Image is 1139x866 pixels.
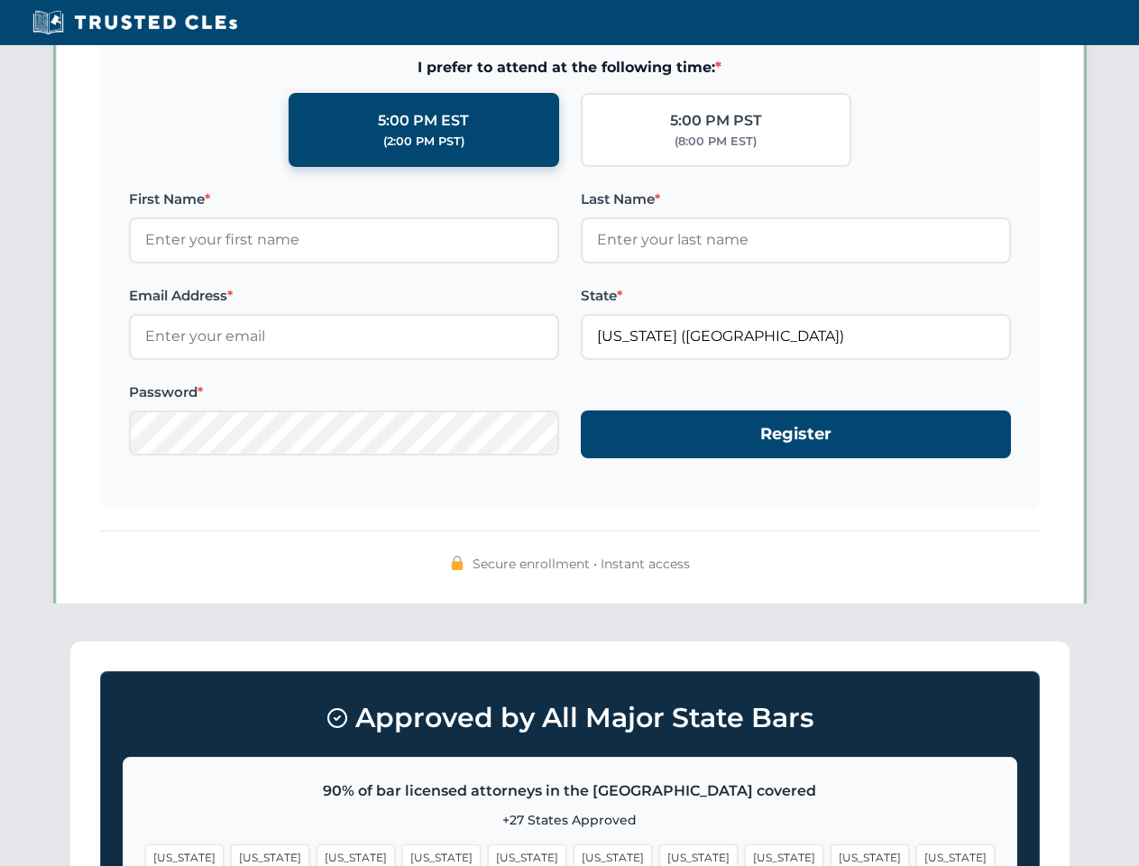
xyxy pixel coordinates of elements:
[383,133,464,151] div: (2:00 PM PST)
[581,410,1011,458] button: Register
[473,554,690,574] span: Secure enrollment • Instant access
[581,314,1011,359] input: Florida (FL)
[129,314,559,359] input: Enter your email
[670,109,762,133] div: 5:00 PM PST
[378,109,469,133] div: 5:00 PM EST
[581,217,1011,263] input: Enter your last name
[450,556,464,570] img: 🔒
[145,779,995,803] p: 90% of bar licensed attorneys in the [GEOGRAPHIC_DATA] covered
[123,694,1017,742] h3: Approved by All Major State Bars
[675,133,757,151] div: (8:00 PM EST)
[129,382,559,403] label: Password
[581,285,1011,307] label: State
[129,56,1011,79] span: I prefer to attend at the following time:
[129,189,559,210] label: First Name
[145,810,995,830] p: +27 States Approved
[129,285,559,307] label: Email Address
[581,189,1011,210] label: Last Name
[129,217,559,263] input: Enter your first name
[27,9,243,36] img: Trusted CLEs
